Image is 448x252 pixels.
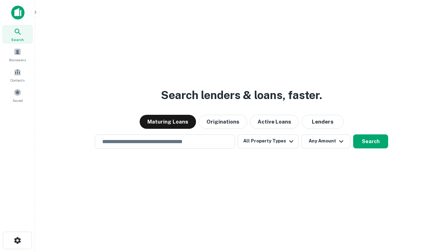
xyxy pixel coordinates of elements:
[2,65,33,84] a: Contacts
[301,134,350,148] button: Any Amount
[9,57,26,63] span: Borrowers
[13,98,23,103] span: Saved
[161,87,322,104] h3: Search lenders & loans, faster.
[140,115,196,129] button: Maturing Loans
[2,45,33,64] a: Borrowers
[10,77,24,83] span: Contacts
[199,115,247,129] button: Originations
[302,115,344,129] button: Lenders
[2,25,33,44] a: Search
[11,37,24,42] span: Search
[413,174,448,207] iframe: Chat Widget
[250,115,299,129] button: Active Loans
[11,6,24,20] img: capitalize-icon.png
[353,134,388,148] button: Search
[2,86,33,105] a: Saved
[238,134,299,148] button: All Property Types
